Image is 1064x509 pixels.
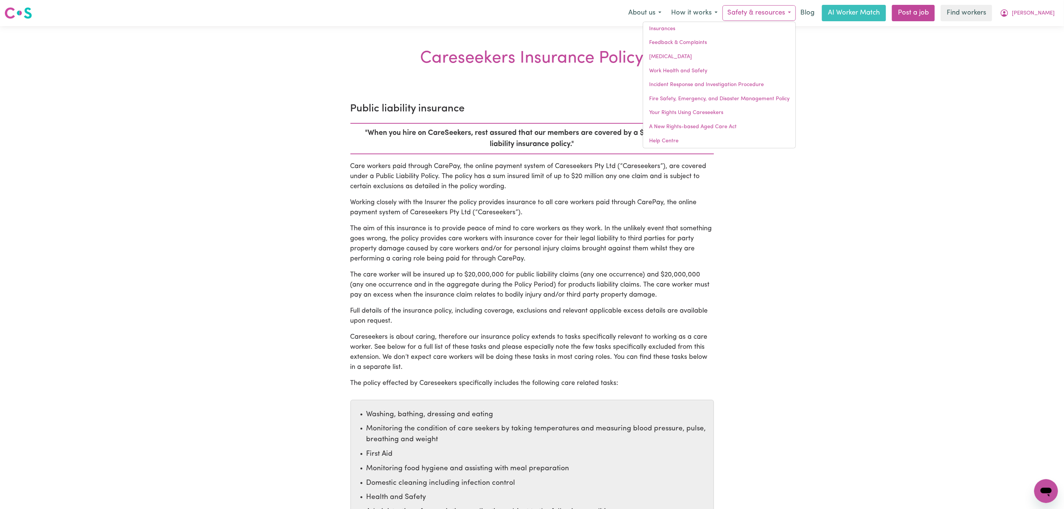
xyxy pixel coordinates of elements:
li: First Aid [366,449,710,460]
a: Fire Safety, Emergency, and Disaster Management Policy [643,92,795,106]
p: Full details of the insurance policy, including coverage, exclusions and relevant applicable exce... [350,306,714,326]
a: Insurances [643,22,795,36]
a: Blog [796,5,819,21]
a: Incident Response and Investigation Procedure [643,78,795,92]
div: Careseekers Insurance Policy [353,48,711,69]
a: [MEDICAL_DATA] [643,50,795,64]
p: Careseekers is about caring, therefore our insurance policy extends to tasks specifically relevan... [350,332,714,373]
button: Safety & resources [722,5,796,21]
p: Working closely with the Insurer the policy provides insurance to all care workers paid through C... [350,198,714,218]
img: Careseekers logo [4,6,32,20]
a: Find workers [941,5,992,21]
li: Monitoring food hygiene and assisting with meal preparation [366,464,710,474]
span: [PERSON_NAME] [1012,9,1055,18]
li: Washing, bathing, dressing and eating [366,410,710,420]
button: About us [623,5,666,21]
li: Health and Safety [366,492,710,503]
button: How it works [666,5,722,21]
a: Your Rights Using Careseekers [643,106,795,120]
li: Monitoring the condition of care seekers by taking temperatures and measuring blood pressure, pul... [366,424,710,445]
a: Careseekers logo [4,4,32,22]
p: The care worker will be insured up to $20,000,000 for public liability claims (any one occurrence... [350,270,714,300]
p: "When you hire on CareSeekers, rest assured that our members are covered by a $20 million public ... [350,123,714,154]
p: Care workers paid through CarePay, the online payment system of Careseekers Pty Ltd (“Careseekers... [350,162,714,192]
iframe: Button to launch messaging window, conversation in progress [1034,479,1058,503]
p: The aim of this insurance is to provide peace of mind to care workers as they work. In the unlike... [350,224,714,264]
a: A New Rights-based Aged Care Act [643,120,795,134]
div: Safety & resources [643,22,796,148]
p: The policy effected by Careseekers specifically includes the following care related tasks: [350,379,714,389]
li: Domestic cleaning including infection control [366,478,710,489]
a: Feedback & Complaints [643,36,795,50]
h3: Public liability insurance [350,103,714,116]
a: Help Centre [643,134,795,148]
a: Work Health and Safety [643,64,795,78]
button: My Account [995,5,1060,21]
a: AI Worker Match [822,5,886,21]
a: Post a job [892,5,935,21]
